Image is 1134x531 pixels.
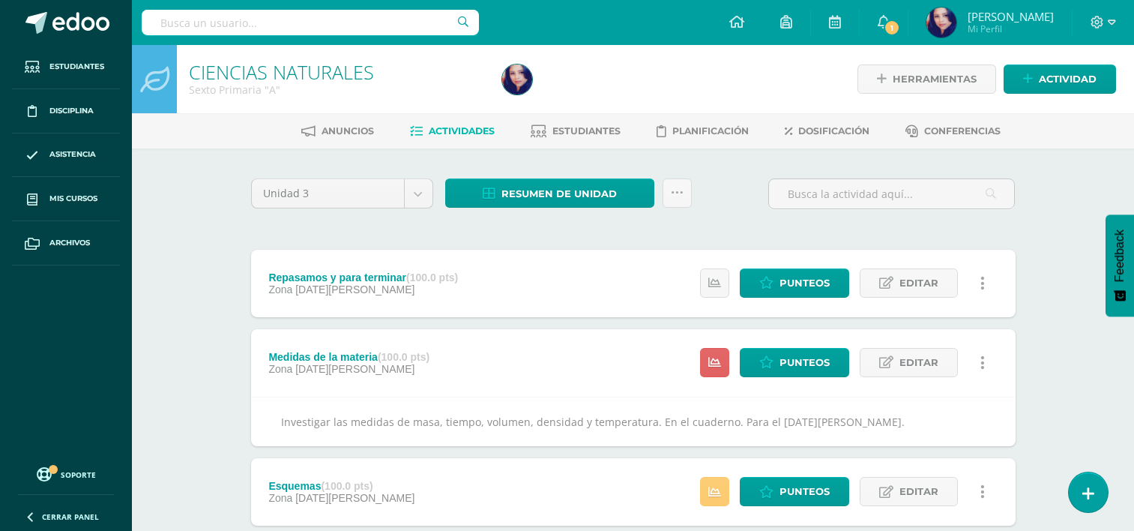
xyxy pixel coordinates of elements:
span: Mi Perfil [968,22,1054,35]
span: Asistencia [49,148,96,160]
h1: CIENCIAS NATURALES [189,61,484,82]
a: Conferencias [905,119,1001,143]
span: Zona [268,492,292,504]
span: Conferencias [924,125,1001,136]
span: Editar [899,478,938,505]
span: Unidad 3 [263,179,393,208]
a: Anuncios [301,119,374,143]
div: Investigar las medidas de masa, tiempo, volumen, densidad y temperatura. En el cuaderno. Para el ... [251,397,1016,446]
a: Asistencia [12,133,120,178]
span: Zona [268,363,292,375]
div: Sexto Primaria 'A' [189,82,484,97]
input: Busca un usuario... [142,10,479,35]
a: Dosificación [785,119,869,143]
a: Mis cursos [12,177,120,221]
a: Unidad 3 [252,179,432,208]
span: Archivos [49,237,90,249]
span: [DATE][PERSON_NAME] [295,283,414,295]
div: Medidas de la materia [268,351,429,363]
span: Estudiantes [552,125,621,136]
a: Soporte [18,463,114,484]
a: Actividad [1004,64,1116,94]
span: Actividades [429,125,495,136]
span: Soporte [61,469,96,480]
span: Editar [899,269,938,297]
span: [PERSON_NAME] [968,9,1054,24]
span: [DATE][PERSON_NAME] [295,363,414,375]
span: Planificación [672,125,749,136]
a: CIENCIAS NATURALES [189,59,374,85]
strong: (100.0 pts) [378,351,429,363]
a: Estudiantes [12,45,120,89]
span: Resumen de unidad [501,180,617,208]
strong: (100.0 pts) [406,271,458,283]
span: [DATE][PERSON_NAME] [295,492,414,504]
a: Actividades [410,119,495,143]
span: Cerrar panel [42,511,99,522]
span: Disciplina [49,105,94,117]
span: 1 [884,19,900,36]
a: Planificación [657,119,749,143]
span: Mis cursos [49,193,97,205]
span: Editar [899,349,938,376]
span: Punteos [779,349,830,376]
div: Esquemas [268,480,414,492]
strong: (100.0 pts) [321,480,373,492]
span: Punteos [779,478,830,505]
img: 07244a1671338f8129d0a23ffc39d782.png [502,64,532,94]
span: Zona [268,283,292,295]
span: Dosificación [798,125,869,136]
a: Punteos [740,477,849,506]
span: Actividad [1039,65,1097,93]
span: Herramientas [893,65,977,93]
a: Archivos [12,221,120,265]
a: Estudiantes [531,119,621,143]
a: Punteos [740,268,849,298]
div: Repasamos y para terminar [268,271,458,283]
a: Punteos [740,348,849,377]
span: Punteos [779,269,830,297]
span: Anuncios [322,125,374,136]
a: Herramientas [857,64,996,94]
img: 07244a1671338f8129d0a23ffc39d782.png [926,7,956,37]
span: Estudiantes [49,61,104,73]
span: Feedback [1113,229,1127,282]
input: Busca la actividad aquí... [769,179,1014,208]
button: Feedback - Mostrar encuesta [1106,214,1134,316]
a: Resumen de unidad [445,178,654,208]
a: Disciplina [12,89,120,133]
